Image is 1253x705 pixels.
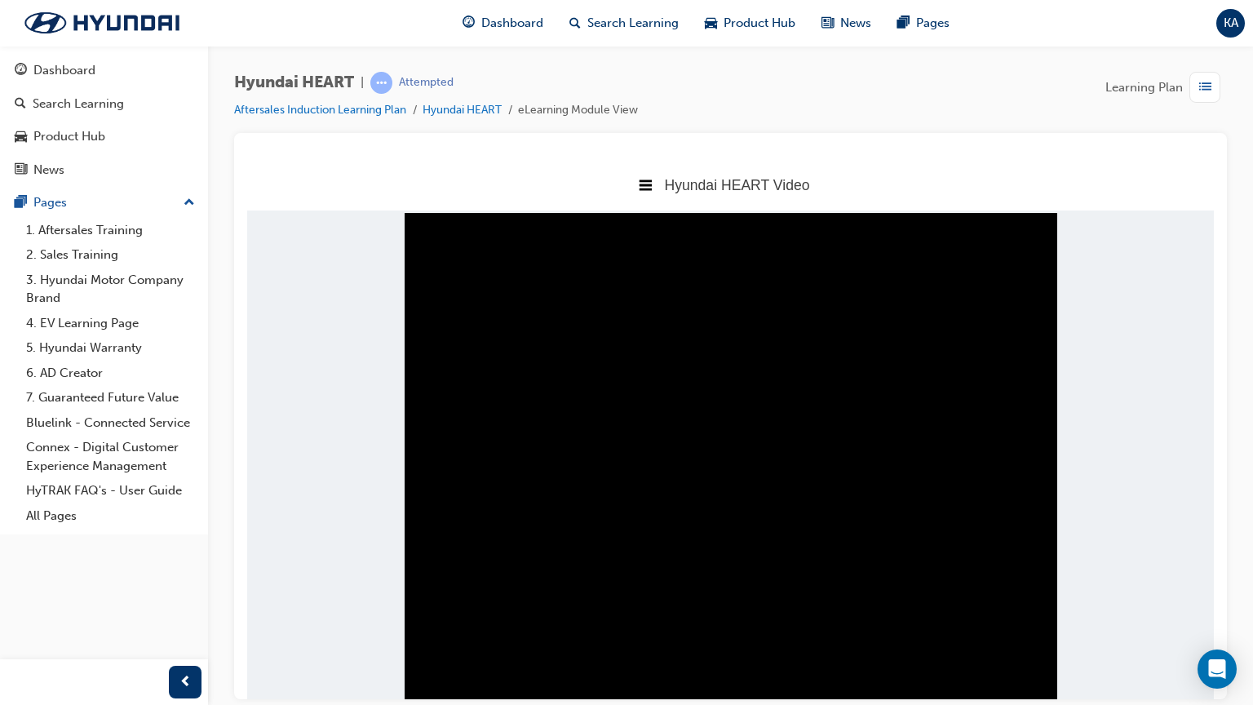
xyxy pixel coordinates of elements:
a: Product Hub [7,122,201,152]
a: Search Learning [7,89,201,119]
a: All Pages [20,503,201,529]
span: | [361,73,364,92]
span: car-icon [705,13,717,33]
button: Learning Plan [1105,72,1227,103]
span: guage-icon [463,13,475,33]
span: Hyundai HEART [234,73,354,92]
span: news-icon [15,163,27,178]
a: news-iconNews [808,7,884,40]
a: 2. Sales Training [20,242,201,268]
span: KA [1224,14,1238,33]
div: Attempted [399,75,454,91]
div: Search Learning [33,95,124,113]
span: search-icon [15,97,26,112]
a: 3. Hyundai Motor Company Brand [20,268,201,311]
button: KA [1216,9,1245,38]
span: Learning Plan [1105,78,1183,97]
a: Hyundai HEART [423,103,502,117]
a: 1. Aftersales Training [20,218,201,243]
a: Bluelink - Connected Service [20,410,201,436]
a: 6. AD Creator [20,361,201,386]
span: list-icon [1199,78,1211,98]
a: pages-iconPages [884,7,963,40]
div: Dashboard [33,61,95,80]
div: News [33,161,64,180]
div: Pages [33,193,67,212]
a: News [7,155,201,185]
button: Pages [7,188,201,218]
a: Aftersales Induction Learning Plan [234,103,406,117]
div: Product Hub [33,127,105,146]
span: news-icon [821,13,834,33]
a: HyTRAK FAQ's - User Guide [20,478,201,503]
a: guage-iconDashboard [449,7,556,40]
span: Pages [916,14,950,33]
a: car-iconProduct Hub [692,7,808,40]
a: 4. EV Learning Page [20,311,201,336]
span: Hyundai HEART Video [418,18,563,34]
span: learningRecordVerb_ATTEMPT-icon [370,72,392,94]
a: search-iconSearch Learning [556,7,692,40]
button: DashboardSearch LearningProduct HubNews [7,52,201,188]
a: 5. Hyundai Warranty [20,335,201,361]
span: search-icon [569,13,581,33]
span: pages-icon [897,13,910,33]
span: Search Learning [587,14,679,33]
a: Dashboard [7,55,201,86]
span: News [840,14,871,33]
a: Connex - Digital Customer Experience Management [20,435,201,478]
span: Dashboard [481,14,543,33]
a: 7. Guaranteed Future Value [20,385,201,410]
span: pages-icon [15,196,27,211]
span: up-icon [184,193,195,214]
span: prev-icon [179,672,192,693]
span: guage-icon [15,64,27,78]
li: eLearning Module View [518,101,638,120]
span: car-icon [15,130,27,144]
img: Trak [8,6,196,40]
video: Sorry, your browser does not support embedded videos. [157,54,810,594]
div: Open Intercom Messenger [1198,650,1237,689]
span: Product Hub [724,14,795,33]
